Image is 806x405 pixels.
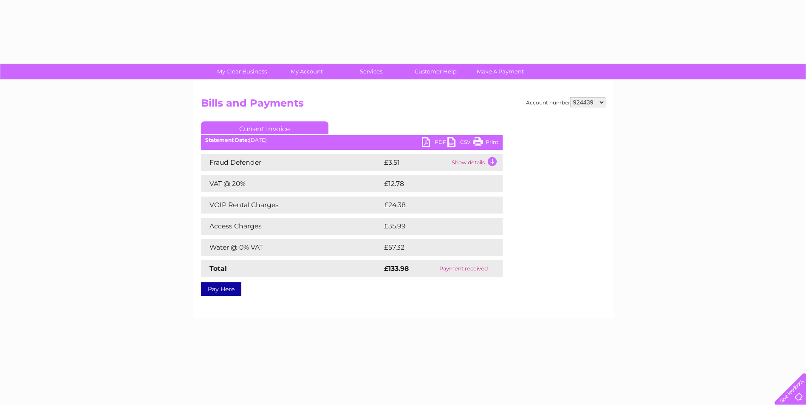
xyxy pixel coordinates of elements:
div: [DATE] [201,137,503,143]
a: Services [336,64,406,79]
a: Pay Here [201,282,241,296]
a: My Account [271,64,342,79]
td: £57.32 [382,239,485,256]
td: Water @ 0% VAT [201,239,382,256]
strong: £133.98 [384,264,409,273]
td: VOIP Rental Charges [201,197,382,214]
td: £24.38 [382,197,486,214]
div: Account number [526,97,605,107]
b: Statement Date: [205,137,249,143]
td: £35.99 [382,218,486,235]
td: £12.78 [382,175,485,192]
td: Access Charges [201,218,382,235]
td: VAT @ 20% [201,175,382,192]
td: Fraud Defender [201,154,382,171]
td: Show details [450,154,503,171]
a: Current Invoice [201,121,328,134]
a: My Clear Business [207,64,277,79]
a: Customer Help [401,64,471,79]
strong: Total [209,264,227,273]
td: £3.51 [382,154,450,171]
a: Make A Payment [465,64,535,79]
a: CSV [447,137,473,149]
h2: Bills and Payments [201,97,605,113]
a: PDF [422,137,447,149]
td: Payment received [424,260,502,277]
a: Print [473,137,498,149]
